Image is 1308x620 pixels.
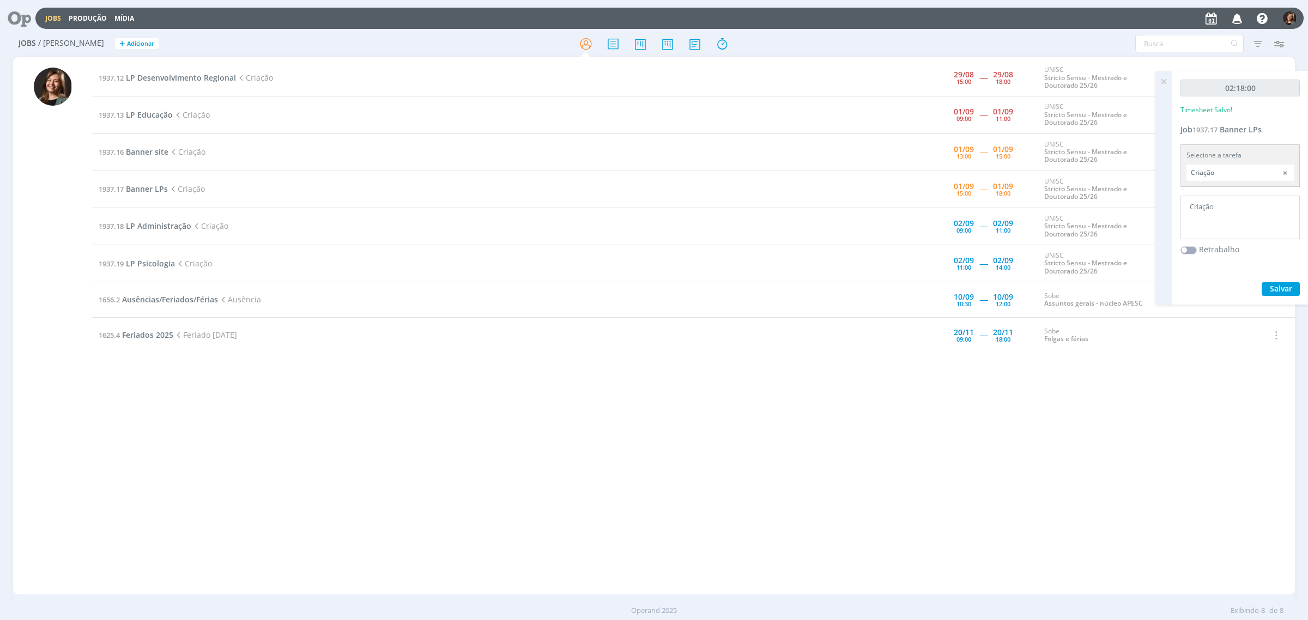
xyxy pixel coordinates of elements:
span: ----- [979,330,988,340]
span: 1937.17 [99,184,124,194]
div: UNISC [1044,252,1156,275]
button: L [1282,9,1297,28]
a: 1937.13LP Educação [99,110,173,120]
div: 02/09 [954,220,974,227]
a: Stricto Sensu - Mestrado e Doutorado 25/26 [1044,73,1127,90]
div: 01/09 [954,145,974,153]
div: UNISC [1044,141,1156,164]
div: 01/09 [993,183,1013,190]
div: 10/09 [954,293,974,301]
a: Folgas e férias [1044,334,1088,343]
span: Criação [168,147,205,157]
div: Sobe [1044,327,1156,343]
div: 02/09 [993,220,1013,227]
div: 01/09 [954,108,974,116]
input: Busca [1135,35,1244,52]
div: Selecione a tarefa [1186,150,1294,160]
div: 11:00 [956,264,971,270]
span: Exibindo [1231,605,1259,616]
div: Sobe [1044,292,1156,308]
span: ----- [979,221,988,231]
div: 02/09 [993,257,1013,264]
div: UNISC [1044,103,1156,126]
span: Feriados 2025 [122,330,173,340]
div: 10:30 [956,301,971,307]
div: 20/11 [954,329,974,336]
div: 09:00 [956,116,971,121]
button: Salvar [1262,282,1300,296]
img: L [1283,11,1297,25]
span: 8 [1280,605,1283,616]
a: Produção [69,14,107,23]
div: 15:00 [956,190,971,196]
button: Produção [65,14,110,23]
div: 02/09 [954,257,974,264]
div: 15:00 [996,153,1010,159]
div: 01/09 [993,108,1013,116]
span: 1937.16 [99,147,124,157]
a: Stricto Sensu - Mestrado e Doutorado 25/26 [1044,221,1127,238]
div: 09:00 [956,227,971,233]
div: 29/08 [993,71,1013,78]
div: 18:00 [996,78,1010,84]
div: 14:00 [996,264,1010,270]
label: Retrabalho [1199,244,1239,255]
a: Job1937.17Banner LPs [1180,124,1262,135]
span: 1937.18 [99,221,124,231]
div: 15:00 [956,78,971,84]
span: Adicionar [127,40,154,47]
span: de [1269,605,1277,616]
span: Criação [175,258,212,269]
a: 1937.18LP Administração [99,221,191,231]
a: 1937.16Banner site [99,147,168,157]
button: Mídia [111,14,137,23]
span: Criação [191,221,228,231]
span: LP Desenvolvimento Regional [126,72,236,83]
span: ----- [979,184,988,194]
span: Ausências/Feriados/Férias [122,294,218,305]
span: Banner LPs [1220,124,1262,135]
span: 8 [1261,605,1265,616]
a: Stricto Sensu - Mestrado e Doutorado 25/26 [1044,184,1127,201]
button: +Adicionar [115,38,159,50]
span: Feriado [DATE] [173,330,237,340]
a: Stricto Sensu - Mestrado e Doutorado 25/26 [1044,110,1127,127]
div: UNISC [1044,66,1156,89]
div: UNISC [1044,178,1156,201]
a: Stricto Sensu - Mestrado e Doutorado 25/26 [1044,258,1127,275]
a: 1625.4Feriados 2025 [99,330,173,340]
div: 11:00 [996,116,1010,121]
span: / [PERSON_NAME] [38,39,104,48]
a: 1937.17Banner LPs [99,184,168,194]
div: UNISC [1044,215,1156,238]
span: 1656.2 [99,295,120,305]
div: 20/11 [993,329,1013,336]
a: Assuntos gerais - núcleo APESC [1044,299,1143,308]
span: 1937.13 [99,110,124,120]
span: Criação [168,184,205,194]
a: 1937.12LP Desenvolvimento Regional [99,72,236,83]
span: 1937.12 [99,73,124,83]
span: ----- [979,147,988,157]
a: Mídia [114,14,134,23]
div: 18:00 [996,190,1010,196]
div: 18:00 [996,336,1010,342]
div: 12:00 [996,301,1010,307]
div: 09:00 [956,336,971,342]
span: ----- [979,110,988,120]
span: Ausência [218,294,261,305]
p: Timesheet Salvo! [1180,105,1232,115]
div: 01/09 [954,183,974,190]
span: ----- [979,258,988,269]
a: Stricto Sensu - Mestrado e Doutorado 25/26 [1044,147,1127,164]
span: Banner LPs [126,184,168,194]
span: Criação [236,72,273,83]
span: 1625.4 [99,330,120,340]
a: 1937.19LP Psicologia [99,258,175,269]
span: LP Administração [126,221,191,231]
div: 01/09 [993,145,1013,153]
span: ----- [979,294,988,305]
div: 29/08 [954,71,974,78]
span: Salvar [1270,283,1292,294]
button: Jobs [42,14,64,23]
